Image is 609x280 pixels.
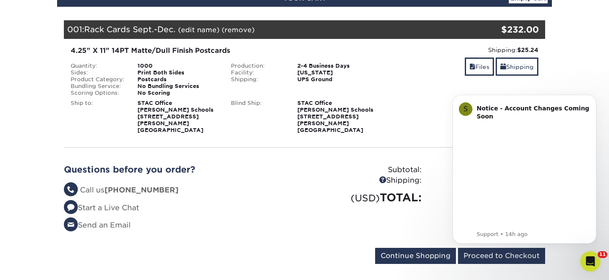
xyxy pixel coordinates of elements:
[391,46,538,54] div: Shipping:
[178,26,219,34] a: (edit name)
[64,90,131,96] div: Scoring Options:
[64,221,131,229] a: Send an Email
[225,63,291,69] div: Production:
[64,185,298,196] li: Call us
[428,175,551,186] div: $25.24
[2,254,72,277] iframe: Google Customer Reviews
[131,76,225,83] div: Postcards
[131,69,225,76] div: Print Both Sides
[64,76,131,83] div: Product Category:
[496,58,538,76] a: Shipping
[297,100,373,133] strong: STAC Office [PERSON_NAME] Schools [STREET_ADDRESS][PERSON_NAME] [GEOGRAPHIC_DATA]
[304,189,428,206] div: TOTAL:
[598,251,607,258] span: 11
[304,165,428,176] div: Subtotal:
[131,63,225,69] div: 1000
[580,251,601,272] iframe: Intercom live chat
[291,63,384,69] div: 2-4 Business Days
[64,100,131,134] div: Ship to:
[517,47,538,53] strong: $25.24
[304,175,428,186] div: Shipping:
[375,248,456,264] input: Continue Shopping
[428,165,551,176] div: $232.00
[104,186,178,194] strong: [PHONE_NUMBER]
[225,100,291,134] div: Blind Ship:
[465,23,539,36] div: $232.00
[71,46,378,56] div: 4.25" X 11" 14PT Matte/Dull Finish Postcards
[222,26,255,34] a: (remove)
[64,20,465,39] div: 001:
[64,69,131,76] div: Sides:
[291,69,384,76] div: [US_STATE]
[428,189,551,206] div: $257.24
[465,58,494,76] a: Files
[64,203,139,212] a: Start a Live Chat
[500,63,506,70] span: shipping
[351,192,380,203] small: (USD)
[64,165,298,175] h2: Questions before you order?
[225,69,291,76] div: Facility:
[291,76,384,83] div: UPS Ground
[469,63,475,70] span: files
[440,82,609,257] iframe: Intercom notifications message
[131,90,225,96] div: No Scoring
[64,83,131,90] div: Bundling Service:
[225,76,291,83] div: Shipping:
[64,63,131,69] div: Quantity:
[131,83,225,90] div: No Bundling Services
[84,25,176,34] span: Rack Cards Sept.-Dec.
[137,100,214,133] strong: STAC Office [PERSON_NAME] Schools [STREET_ADDRESS][PERSON_NAME] [GEOGRAPHIC_DATA]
